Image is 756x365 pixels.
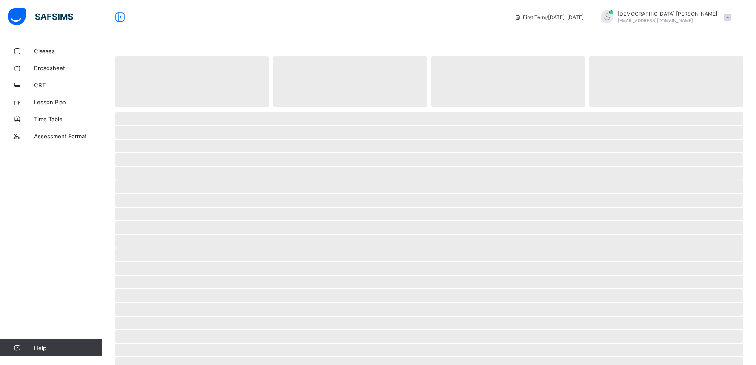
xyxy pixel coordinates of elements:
[115,167,743,180] span: ‌
[115,330,743,343] span: ‌
[592,10,736,24] div: MUHAMMADKHALID
[115,208,743,220] span: ‌
[115,317,743,329] span: ‌
[34,99,102,106] span: Lesson Plan
[115,56,269,107] span: ‌
[115,262,743,275] span: ‌
[514,14,584,20] span: session/term information
[273,56,427,107] span: ‌
[618,18,693,23] span: [EMAIL_ADDRESS][DOMAIN_NAME]
[34,133,102,140] span: Assessment Format
[115,289,743,302] span: ‌
[431,56,585,107] span: ‌
[34,48,102,54] span: Classes
[34,82,102,88] span: CBT
[115,303,743,316] span: ‌
[115,235,743,248] span: ‌
[115,221,743,234] span: ‌
[115,140,743,152] span: ‌
[115,126,743,139] span: ‌
[115,276,743,288] span: ‌
[34,116,102,123] span: Time Table
[115,180,743,193] span: ‌
[115,153,743,166] span: ‌
[34,65,102,71] span: Broadsheet
[115,112,743,125] span: ‌
[8,8,73,26] img: safsims
[115,194,743,207] span: ‌
[115,344,743,356] span: ‌
[115,248,743,261] span: ‌
[34,345,102,351] span: Help
[618,11,717,17] span: [DEMOGRAPHIC_DATA] [PERSON_NAME]
[589,56,743,107] span: ‌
